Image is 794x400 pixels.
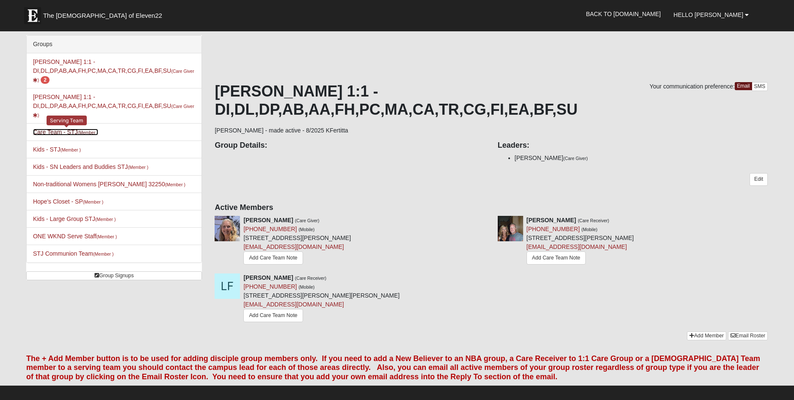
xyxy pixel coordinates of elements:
small: (Care Receiver) [295,276,326,281]
small: (Care Giver ) [33,104,194,118]
small: (Member ) [165,182,185,187]
a: Kids - Large Group STJ(Member ) [33,215,116,222]
small: (Care Giver) [295,218,320,223]
div: [STREET_ADDRESS][PERSON_NAME] [243,216,351,267]
a: ONE WKND Serve Staff(Member ) [33,233,117,240]
small: (Member ) [96,234,117,239]
strong: [PERSON_NAME] [243,274,293,281]
h1: [PERSON_NAME] 1:1 - DI,DL,DP,AB,AA,FH,PC,MA,CA,TR,CG,FI,EA,BF,SU [215,82,768,119]
a: The [DEMOGRAPHIC_DATA] of Eleven22 [20,3,189,24]
h4: Leaders: [498,141,768,150]
a: Add Care Team Note [243,251,303,265]
small: (Care Giver) [563,156,588,161]
a: [PHONE_NUMBER] [243,226,297,232]
a: [PERSON_NAME] 1:1 - DI,DL,DP,AB,AA,FH,PC,MA,CA,TR,CG,FI,EA,BF,SU(Care Giver) [33,94,194,118]
h4: Active Members [215,203,768,212]
small: (Member ) [83,199,103,204]
li: [PERSON_NAME] [515,154,768,163]
span: number of pending members [41,76,50,84]
div: [STREET_ADDRESS][PERSON_NAME] [527,216,634,267]
a: Add Care Team Note [527,251,586,265]
small: (Member ) [95,217,116,222]
a: Email [735,82,752,90]
div: [STREET_ADDRESS][PERSON_NAME][PERSON_NAME] [243,273,400,326]
a: Care Team - STJ(Member ) [33,129,98,135]
a: Hello [PERSON_NAME] [667,4,755,25]
small: (Care Giver ) [33,69,194,83]
div: Groups [27,36,202,53]
small: (Mobile) [582,227,598,232]
strong: [PERSON_NAME] [527,217,576,223]
div: Serving Team [47,116,87,125]
small: (Member ) [77,130,98,135]
a: [EMAIL_ADDRESS][DOMAIN_NAME] [527,243,627,250]
a: [EMAIL_ADDRESS][DOMAIN_NAME] [243,243,344,250]
small: (Member ) [93,251,113,257]
span: The [DEMOGRAPHIC_DATA] of Eleven22 [43,11,162,20]
a: Group Signups [26,271,202,280]
a: Kids - STJ(Member ) [33,146,81,153]
small: (Member ) [128,165,148,170]
a: Edit [750,173,768,185]
div: [PERSON_NAME] - made active - 8/2025 KFertitta [215,82,768,331]
h4: Group Details: [215,141,485,150]
a: [PHONE_NUMBER] [527,226,580,232]
a: Add Member [687,331,726,340]
small: (Mobile) [298,227,314,232]
a: [EMAIL_ADDRESS][DOMAIN_NAME] [243,301,344,308]
font: The + Add Member button is to be used for adding disciple group members only. If you need to add ... [26,354,760,381]
a: Kids - SN Leaders and Buddies STJ(Member ) [33,163,149,170]
strong: [PERSON_NAME] [243,217,293,223]
a: [PERSON_NAME] 1:1 - DI,DL,DP,AB,AA,FH,PC,MA,CA,TR,CG,FI,EA,BF,SU(Care Giver) 2 [33,58,194,83]
a: Non-traditional Womens [PERSON_NAME] 32250(Member ) [33,181,185,188]
span: Your communication preference: [650,83,735,90]
a: [PHONE_NUMBER] [243,283,297,290]
small: (Mobile) [298,284,314,290]
a: Back to [DOMAIN_NAME] [579,3,667,25]
a: SMS [752,82,768,91]
small: (Care Receiver) [578,218,609,223]
a: Add Care Team Note [243,309,303,322]
a: STJ Communion Team(Member ) [33,250,114,257]
img: Eleven22 logo [24,7,41,24]
span: Hello [PERSON_NAME] [673,11,743,18]
a: Email Roster [728,331,768,340]
a: Hope's Closet - SP(Member ) [33,198,103,205]
small: (Member ) [60,147,80,152]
